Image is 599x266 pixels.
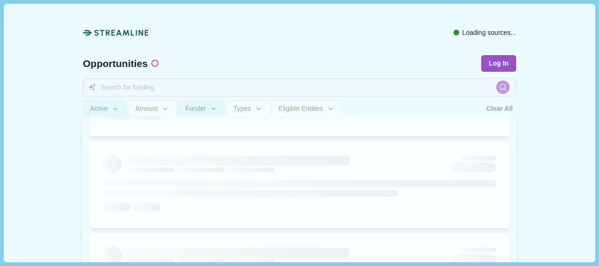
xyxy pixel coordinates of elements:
span: Eligible Entities [278,105,323,113]
span: Active [90,105,108,113]
span: Types [234,105,251,113]
button: Types [227,101,270,117]
button: Funder [178,101,225,117]
span: Amount [135,105,158,113]
span: Opportunities [83,58,148,68]
input: Search for funding [83,78,516,97]
button: Amount [128,101,177,117]
button: Clear All [483,101,516,117]
button: Log In [481,55,516,72]
span: Funder [185,105,206,113]
span: Loading sources... [462,28,516,38]
button: Active [83,101,127,117]
button: Eligible Entities [271,101,341,117]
